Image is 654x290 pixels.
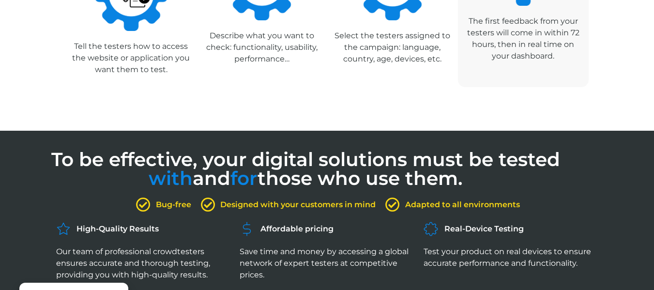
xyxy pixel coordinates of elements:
span: Affordable pricing [258,223,334,235]
span: with [149,167,193,190]
p: The first feedback from your testers will come in within 72 hours, then in real time on your dash... [463,15,584,62]
p: Save time and money by accessing a global network of expert testers at competitive prices. [240,246,414,281]
span: Adapted to all environments [403,199,520,211]
p: Describe what you want to check: functionality, usability, performance… [201,30,322,65]
span: High-Quality Results [74,223,159,235]
span: Real-Device Testing [442,223,524,235]
span: Designed with your customers in mind [218,199,376,211]
p: Our team of professional crowdtesters ensures accurate and thorough testing, providing you with h... [56,246,230,281]
span: Bug-free [153,199,191,211]
h2: To be effective, your digital solutions must be tested and those who use them. [51,150,560,188]
p: Tell the testers how to access the website or application you want them to test. [71,41,192,76]
p: Test your product on real devices to ensure accurate performance and functionality. [424,246,598,269]
span: for [230,167,258,190]
p: Select the testers assigned to the campaign: language, country, age, devices, etc. [332,30,453,65]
